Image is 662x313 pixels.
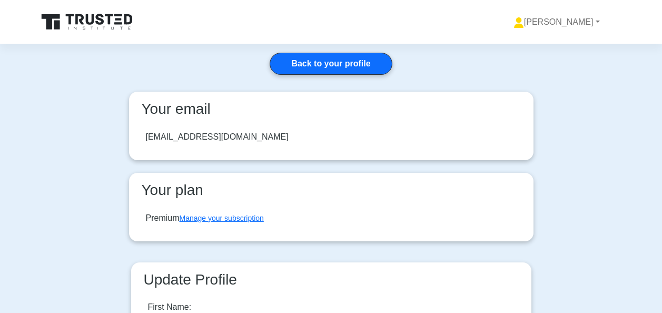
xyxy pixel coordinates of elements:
div: Premium [146,212,264,224]
div: [EMAIL_ADDRESS][DOMAIN_NAME] [146,131,289,143]
a: Manage your subscription [180,214,264,222]
h3: Your plan [137,181,525,199]
h3: Update Profile [140,271,523,289]
a: Back to your profile [270,53,392,75]
a: [PERSON_NAME] [488,12,625,33]
h3: Your email [137,100,525,118]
